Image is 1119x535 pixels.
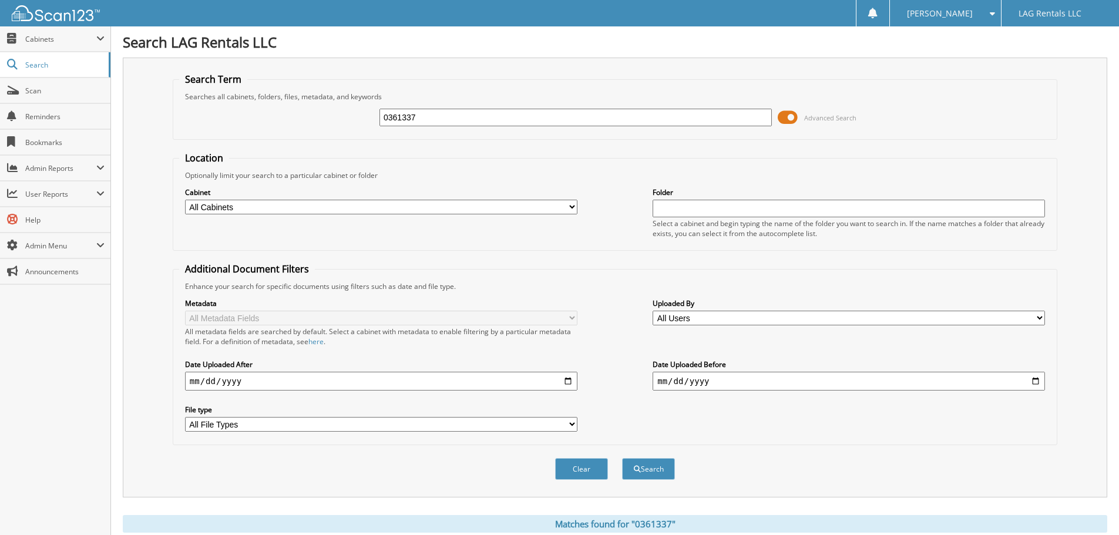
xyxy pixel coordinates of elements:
[555,458,608,480] button: Clear
[25,137,105,147] span: Bookmarks
[25,189,96,199] span: User Reports
[123,32,1107,52] h1: Search LAG Rentals LLC
[25,163,96,173] span: Admin Reports
[907,10,973,17] span: [PERSON_NAME]
[25,215,105,225] span: Help
[179,263,315,275] legend: Additional Document Filters
[185,405,577,415] label: File type
[179,73,247,86] legend: Search Term
[653,359,1045,369] label: Date Uploaded Before
[25,267,105,277] span: Announcements
[653,218,1045,238] div: Select a cabinet and begin typing the name of the folder you want to search in. If the name match...
[185,187,577,197] label: Cabinet
[179,152,229,164] legend: Location
[622,458,675,480] button: Search
[179,170,1051,180] div: Optionally limit your search to a particular cabinet or folder
[25,60,103,70] span: Search
[25,34,96,44] span: Cabinets
[179,281,1051,291] div: Enhance your search for specific documents using filters such as date and file type.
[1019,10,1081,17] span: LAG Rentals LLC
[185,359,577,369] label: Date Uploaded After
[185,372,577,391] input: start
[25,112,105,122] span: Reminders
[653,298,1045,308] label: Uploaded By
[25,241,96,251] span: Admin Menu
[804,113,856,122] span: Advanced Search
[653,372,1045,391] input: end
[179,92,1051,102] div: Searches all cabinets, folders, files, metadata, and keywords
[653,187,1045,197] label: Folder
[12,5,100,21] img: scan123-logo-white.svg
[25,86,105,96] span: Scan
[185,327,577,346] div: All metadata fields are searched by default. Select a cabinet with metadata to enable filtering b...
[308,337,324,346] a: here
[185,298,577,308] label: Metadata
[123,515,1107,533] div: Matches found for "0361337"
